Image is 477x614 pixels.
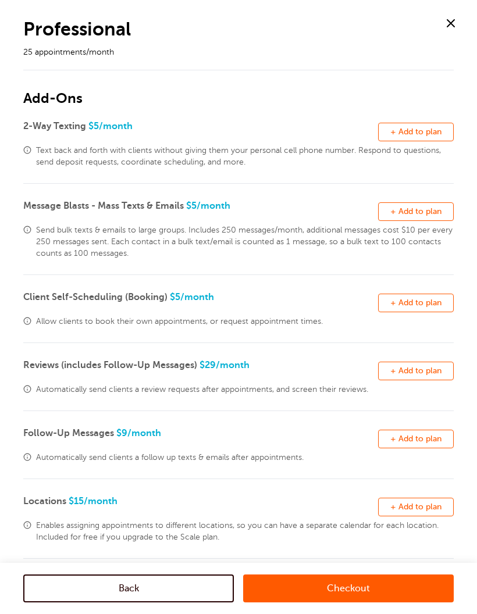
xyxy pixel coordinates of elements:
span: /month [99,121,133,131]
span: + Add to plan [390,434,442,443]
span: + Add to plan [390,366,442,375]
span: Locations [23,496,66,506]
button: + Add to plan [378,362,454,380]
span: Automatically send clients a review requests after appointments, and screen their reviews. [36,384,454,395]
span: Send bulk texts & emails to large groups. Includes 250 messages/month, additional messages cost $... [36,224,454,259]
button: + Add to plan [378,123,454,141]
span: Message Blasts - Mass Texts & Emails [23,201,184,211]
span: $15 [69,496,118,506]
span: /month [197,201,230,211]
button: + Add to plan [378,430,454,448]
span: Automatically send clients a follow up texts & emails after appointments. [36,452,454,463]
span: Client Self-Scheduling (Booking) [23,292,168,302]
button: + Add to plan [378,202,454,221]
span: Follow-Up Messages [23,428,114,438]
h2: Add-Ons [23,70,454,108]
span: Allow clients to book their own appointments, or request appointment times. [36,316,454,327]
a: Checkout [243,574,454,602]
button: + Add to plan [378,498,454,516]
span: + Add to plan [390,127,442,136]
span: + Add to plan [390,298,442,307]
span: Reviews (includes Follow-Up Messages) [23,360,197,370]
span: /month [180,292,214,302]
span: $5 [186,201,230,211]
button: + Add to plan [378,294,454,312]
span: 2-Way Texting [23,121,86,131]
span: $5 [88,121,133,131]
p: 25 appointments/month [23,47,428,58]
span: /month [216,360,250,370]
span: /month [127,428,161,438]
span: Text back and forth with clients without giving them your personal cell phone number. Respond to ... [36,145,454,168]
span: /month [84,496,118,506]
span: Enables assigning appointments to different locations, so you can have a separate calendar for ea... [36,520,454,543]
span: $9 [116,428,161,438]
span: + Add to plan [390,207,442,216]
span: + Add to plan [390,502,442,511]
h1: Professional [23,17,428,41]
a: Back [23,574,234,602]
span: $29 [200,360,250,370]
span: $5 [170,292,214,302]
